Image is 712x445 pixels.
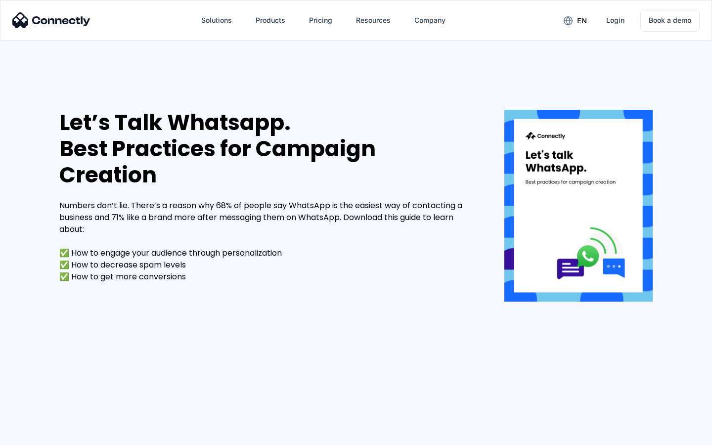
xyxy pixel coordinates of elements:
a: Login [598,8,632,32]
aside: Language selected: English [10,428,59,442]
div: Products [256,13,285,27]
div: Company [414,13,445,27]
a: Pricing [301,8,340,32]
div: Pricing [309,13,332,27]
img: Connectly Logo [12,12,90,28]
a: Book a demo [640,9,700,32]
div: Solutions [201,13,232,27]
div: Login [606,13,624,27]
ul: Language list [20,428,59,442]
div: en [577,14,587,28]
div: Numbers don’t lie. There’s a reason why 68% of people say WhatsApp is the easiest way of contacti... [59,200,475,283]
div: Resources [356,13,391,27]
div: Let’s Talk Whatsapp. Best Practices for Campaign Creation [59,110,475,188]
